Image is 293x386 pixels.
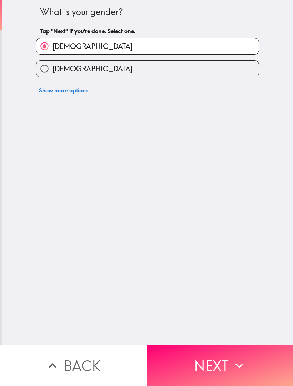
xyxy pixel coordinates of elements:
[53,41,133,51] span: [DEMOGRAPHIC_DATA]
[146,345,293,386] button: Next
[36,38,259,54] button: [DEMOGRAPHIC_DATA]
[36,83,91,97] button: Show more options
[53,64,133,74] span: [DEMOGRAPHIC_DATA]
[36,61,259,77] button: [DEMOGRAPHIC_DATA]
[40,6,255,18] div: What is your gender?
[40,27,255,35] h6: Tap "Next" if you're done. Select one.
